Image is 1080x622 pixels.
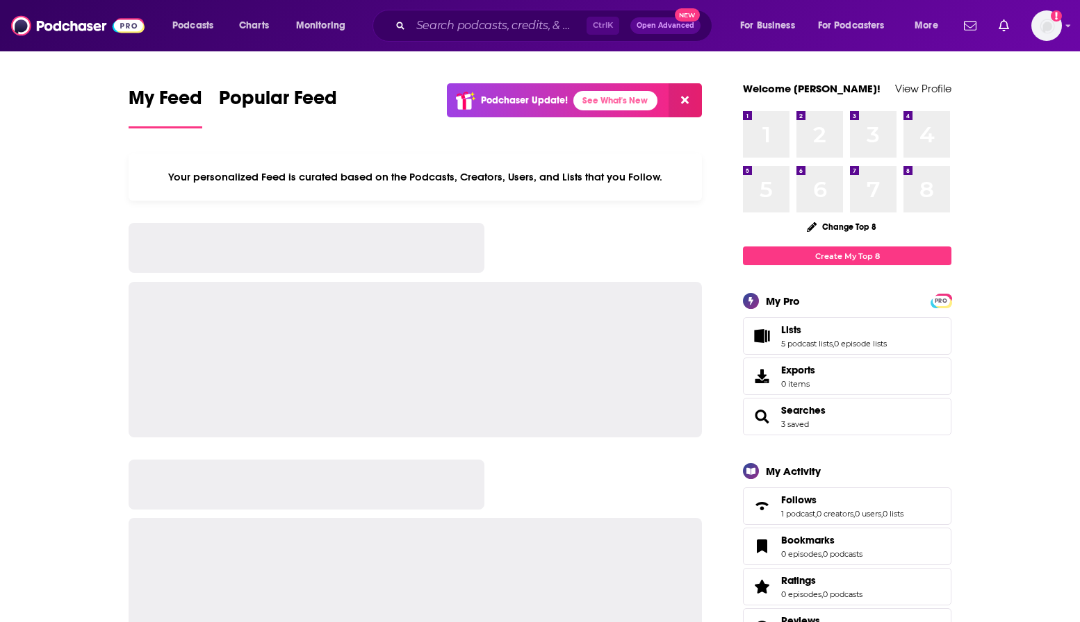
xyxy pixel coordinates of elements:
a: Show notifications dropdown [958,14,982,37]
span: , [881,509,883,519]
span: , [815,509,817,519]
span: 0 items [781,379,815,389]
span: Podcasts [172,16,213,35]
a: Ratings [748,577,776,596]
span: Charts [239,16,269,35]
button: Change Top 8 [799,218,885,235]
a: Ratings [781,574,862,587]
span: For Business [740,16,795,35]
a: 1 podcast [781,509,815,519]
span: Open Advanced [637,22,694,29]
a: Searches [781,404,826,417]
a: 0 episodes [781,549,821,559]
img: User Profile [1031,10,1062,41]
a: 0 podcasts [823,549,862,559]
span: Searches [743,398,951,435]
span: , [833,339,834,348]
a: See What's New [573,91,657,110]
button: open menu [286,15,363,37]
span: Exports [781,364,815,376]
button: Open AdvancedNew [630,17,701,34]
span: Bookmarks [743,528,951,565]
img: Podchaser - Follow, Share and Rate Podcasts [11,12,145,39]
a: Welcome [PERSON_NAME]! [743,82,881,95]
a: Exports [743,358,951,395]
a: 0 users [855,509,881,519]
span: Popular Feed [219,86,337,118]
a: 0 episode lists [834,339,887,348]
a: Follows [781,494,903,506]
a: Searches [748,407,776,426]
span: Ratings [781,574,816,587]
span: Exports [748,367,776,386]
div: My Pro [766,294,800,308]
a: Bookmarks [748,537,776,556]
a: My Feed [129,86,202,128]
a: View Profile [895,82,951,95]
span: Ctrl K [587,17,619,35]
span: Logged in as TinaPugh [1031,10,1062,41]
span: PRO [933,296,949,306]
span: , [821,549,823,559]
span: Lists [743,317,951,355]
div: Your personalized Feed is curated based on the Podcasts, Creators, Users, and Lists that you Follow. [129,153,702,201]
a: Show notifications dropdown [993,14,1015,37]
p: Podchaser Update! [481,94,568,106]
span: , [821,589,823,599]
a: Lists [781,323,887,336]
a: Bookmarks [781,534,862,546]
a: 0 podcasts [823,589,862,599]
span: Ratings [743,568,951,605]
span: , [853,509,855,519]
span: More [915,16,938,35]
span: My Feed [129,86,202,118]
span: Bookmarks [781,534,835,546]
a: PRO [933,295,949,305]
button: open menu [905,15,956,37]
button: Show profile menu [1031,10,1062,41]
a: 0 creators [817,509,853,519]
span: Follows [781,494,817,506]
input: Search podcasts, credits, & more... [411,15,587,37]
span: Lists [781,323,801,336]
div: My Activity [766,464,821,478]
button: open menu [730,15,812,37]
a: Popular Feed [219,86,337,128]
a: 0 lists [883,509,903,519]
span: Follows [743,487,951,525]
a: Lists [748,326,776,346]
svg: Add a profile image [1051,10,1062,22]
a: Charts [230,15,277,37]
a: Create My Top 8 [743,246,951,265]
a: 0 episodes [781,589,821,599]
a: Follows [748,496,776,516]
span: For Podcasters [818,16,885,35]
button: open menu [809,15,905,37]
span: New [675,8,700,22]
a: 5 podcast lists [781,339,833,348]
button: open menu [163,15,231,37]
div: Search podcasts, credits, & more... [386,10,726,42]
a: 3 saved [781,419,809,429]
span: Monitoring [296,16,345,35]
